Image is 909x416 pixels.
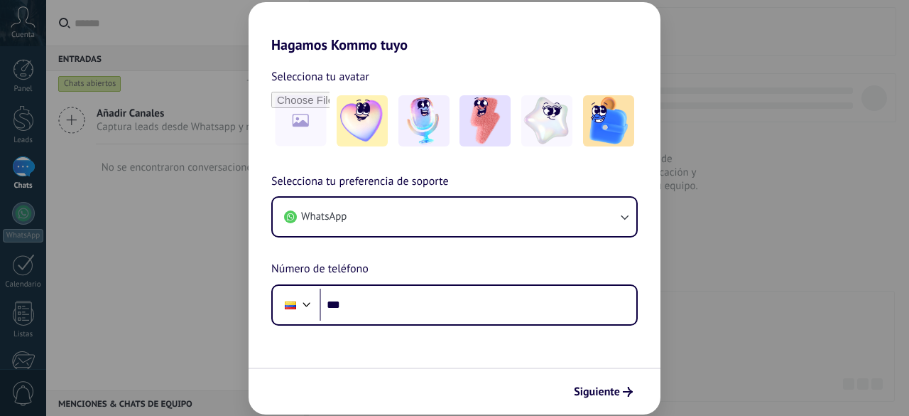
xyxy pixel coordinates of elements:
button: Siguiente [567,380,639,404]
span: Selecciona tu preferencia de soporte [271,173,449,191]
img: -4.jpeg [521,95,572,146]
span: WhatsApp [301,210,347,224]
span: Selecciona tu avatar [271,68,369,86]
span: Número de teléfono [271,260,369,279]
img: -3.jpeg [459,95,511,146]
h2: Hagamos Kommo tuyo [249,2,660,53]
button: WhatsApp [273,198,636,236]
img: -5.jpeg [583,95,634,146]
img: -2.jpeg [398,95,450,146]
span: Siguiente [574,387,620,397]
img: -1.jpeg [337,95,388,146]
div: Colombia: + 57 [277,290,304,320]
